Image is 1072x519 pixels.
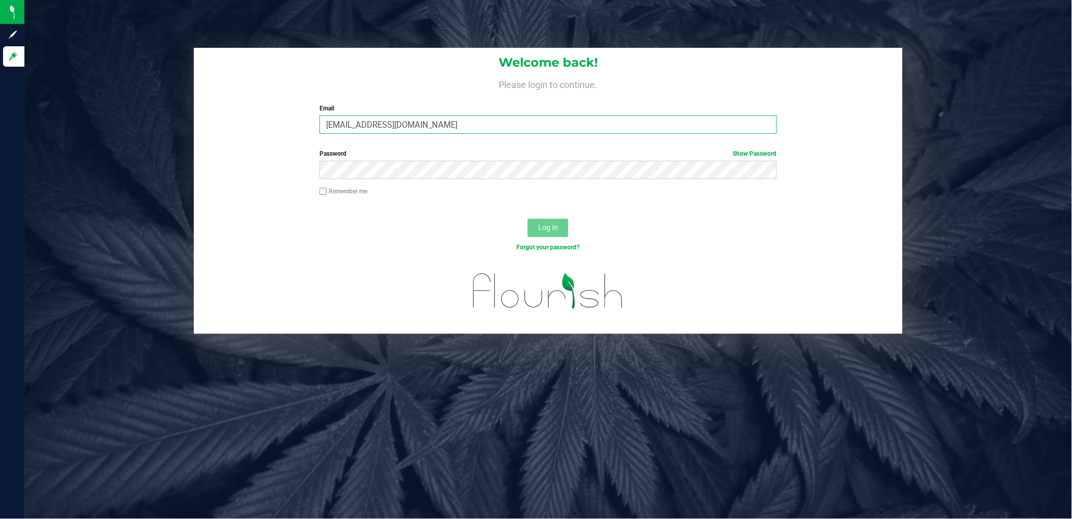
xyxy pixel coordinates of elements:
[320,104,776,113] label: Email
[459,263,636,320] img: flourish_logo.svg
[194,77,903,90] h4: Please login to continue.
[733,150,777,157] a: Show Password
[538,223,558,232] span: Log In
[516,244,580,251] a: Forgot your password?
[8,51,18,62] inline-svg: Log in
[8,30,18,40] inline-svg: Sign up
[320,187,367,196] label: Remember me
[194,56,903,69] h1: Welcome back!
[320,188,327,195] input: Remember me
[320,150,346,157] span: Password
[528,219,568,237] button: Log In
